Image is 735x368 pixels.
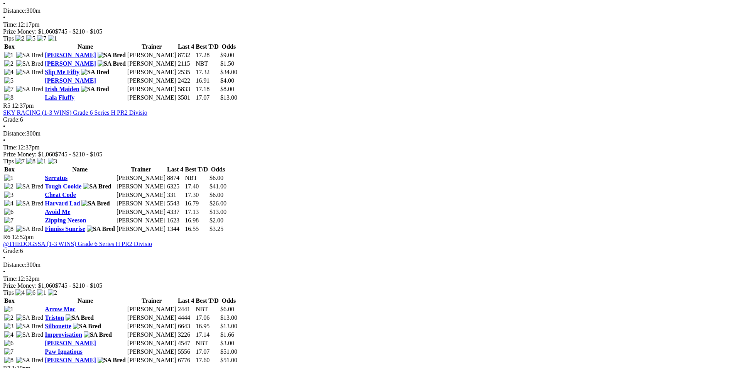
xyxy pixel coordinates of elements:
td: 1623 [167,217,184,224]
span: $1.50 [220,60,234,67]
img: 1 [4,52,14,59]
a: [PERSON_NAME] [45,60,96,67]
a: Harvard Lad [45,200,80,207]
span: $2.00 [210,217,223,224]
span: Time: [3,144,18,151]
td: 3226 [177,331,194,339]
span: Tips [3,35,14,42]
td: 16.79 [184,200,208,207]
img: 4 [4,69,14,76]
span: $6.00 [210,192,223,198]
td: [PERSON_NAME] [116,191,166,199]
div: 6 [3,116,732,123]
td: [PERSON_NAME] [127,51,177,59]
span: Time: [3,275,18,282]
th: Last 4 [177,43,194,51]
img: 6 [4,209,14,215]
img: SA Bred [81,86,109,93]
span: • [3,254,5,261]
td: 17.13 [184,208,208,216]
img: SA Bred [81,69,109,76]
th: Trainer [116,166,166,173]
th: Name [44,43,126,51]
td: [PERSON_NAME] [127,348,177,356]
td: NBT [195,339,219,347]
span: $26.00 [210,200,226,207]
td: 4337 [167,208,184,216]
th: Trainer [127,297,177,305]
span: Box [4,297,15,304]
td: [PERSON_NAME] [127,305,177,313]
div: Prize Money: $1,060 [3,151,732,158]
a: Lala Fluffy [45,94,74,101]
td: 17.60 [195,356,219,364]
img: SA Bred [98,52,126,59]
span: • [3,268,5,275]
img: 8 [4,357,14,364]
th: Odds [220,43,238,51]
a: Serratus [45,175,68,181]
td: 1344 [167,225,184,233]
span: $51.00 [220,357,237,363]
img: SA Bred [81,200,110,207]
td: 6643 [177,322,194,330]
img: SA Bred [16,323,44,330]
td: 17.18 [195,85,219,93]
span: $3.25 [210,226,223,232]
img: SA Bred [66,314,94,321]
span: $745 - $210 - $105 [55,151,103,158]
a: SKY RACING (1-3 WINS) Grade 6 Series H PR2 Divisio [3,109,147,116]
img: 7 [4,348,14,355]
a: Finniss Sunrise [45,226,85,232]
a: Silhouette [45,323,71,329]
span: 12:52pm [12,234,34,240]
a: [PERSON_NAME] [45,52,96,58]
img: 2 [4,183,14,190]
a: Zipping Neeson [45,217,86,224]
span: $13.00 [220,314,237,321]
span: $4.00 [220,77,234,84]
td: 17.30 [184,191,208,199]
td: 5556 [177,348,194,356]
span: • [3,0,5,7]
td: 5543 [167,200,184,207]
img: 5 [4,77,14,84]
td: 2535 [177,68,194,76]
a: [PERSON_NAME] [45,77,96,84]
span: Distance: [3,7,26,14]
img: 6 [26,289,35,296]
img: 4 [4,331,14,338]
td: 17.07 [195,94,219,102]
img: 7 [15,158,25,165]
td: [PERSON_NAME] [127,356,177,364]
td: [PERSON_NAME] [127,322,177,330]
img: 4 [4,200,14,207]
span: $9.00 [220,52,234,58]
a: Irish Maiden [45,86,79,92]
span: $13.00 [220,323,237,329]
td: 17.32 [195,68,219,76]
td: [PERSON_NAME] [116,208,166,216]
img: 7 [37,35,46,42]
th: Last 4 [167,166,184,173]
td: 16.91 [195,77,219,85]
td: 16.55 [184,225,208,233]
span: Time: [3,21,18,28]
a: Tough Cookie [45,183,81,190]
div: 12:52pm [3,275,732,282]
td: 5833 [177,85,194,93]
span: $745 - $210 - $105 [55,282,103,289]
td: 16.98 [184,217,208,224]
th: Odds [209,166,227,173]
td: [PERSON_NAME] [116,174,166,182]
img: 6 [4,340,14,347]
img: 3 [4,323,14,330]
img: 7 [4,217,14,224]
a: Improvisation [45,331,82,338]
img: SA Bred [16,200,44,207]
th: Last 4 [177,297,194,305]
img: 1 [48,35,57,42]
div: Prize Money: $1,060 [3,28,732,35]
th: Best T/D [184,166,208,173]
img: SA Bred [16,52,44,59]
